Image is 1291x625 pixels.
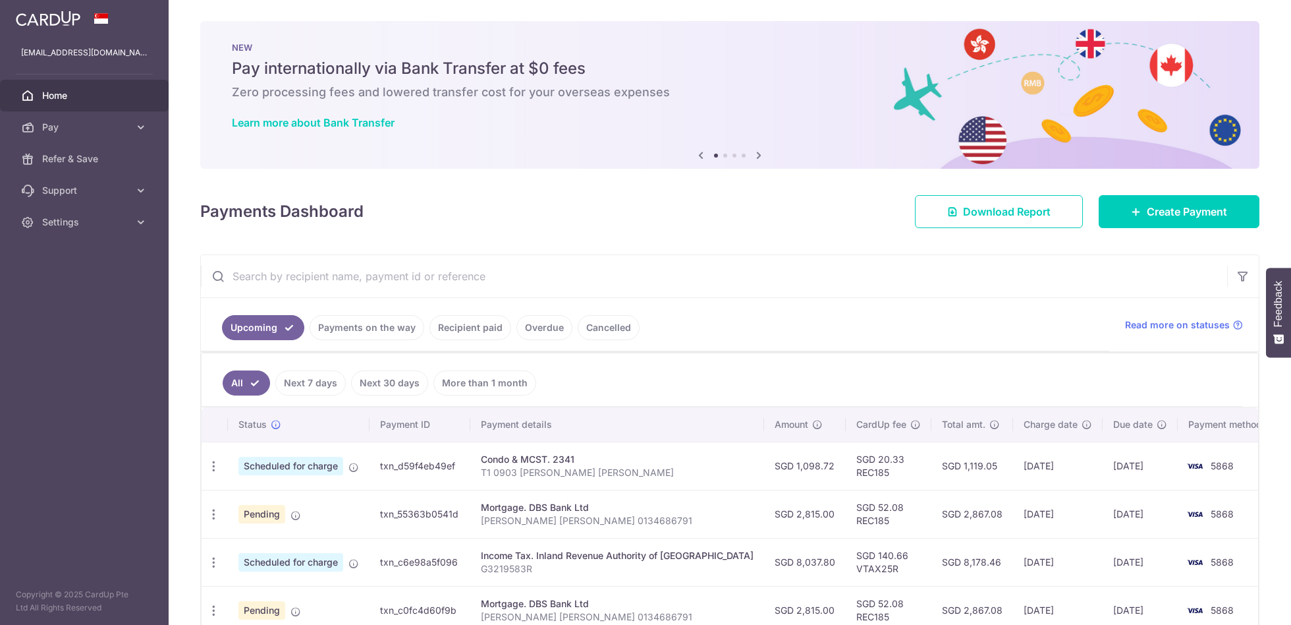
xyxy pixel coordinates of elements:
span: Read more on statuses [1125,318,1230,332]
td: SGD 8,178.46 [931,538,1013,586]
p: T1 0903 [PERSON_NAME] [PERSON_NAME] [481,466,754,479]
span: Scheduled for charge [238,457,343,475]
span: Pending [238,601,285,620]
span: 5868 [1211,605,1234,616]
a: Payments on the way [310,315,424,340]
span: Status [238,418,267,431]
h6: Zero processing fees and lowered transfer cost for your overseas expenses [232,84,1228,100]
span: 5868 [1211,556,1234,568]
span: Due date [1113,418,1153,431]
span: Total amt. [942,418,985,431]
img: Bank Card [1182,506,1208,522]
img: Bank Card [1182,458,1208,474]
div: Mortgage. DBS Bank Ltd [481,597,754,610]
td: [DATE] [1013,442,1103,490]
div: Mortgage. DBS Bank Ltd [481,501,754,514]
td: [DATE] [1013,490,1103,538]
a: Recipient paid [429,315,511,340]
td: [DATE] [1013,538,1103,586]
span: Charge date [1024,418,1078,431]
h4: Payments Dashboard [200,200,364,223]
span: Refer & Save [42,152,129,165]
td: SGD 1,098.72 [764,442,846,490]
th: Payment details [470,407,764,442]
span: Feedback [1273,281,1284,327]
img: Bank transfer banner [200,21,1259,169]
td: SGD 140.66 VTAX25R [846,538,931,586]
h5: Pay internationally via Bank Transfer at $0 fees [232,58,1228,79]
p: NEW [232,42,1228,53]
th: Payment ID [370,407,470,442]
span: Scheduled for charge [238,553,343,572]
a: Learn more about Bank Transfer [232,116,395,129]
td: SGD 2,867.08 [931,490,1013,538]
p: [EMAIL_ADDRESS][DOMAIN_NAME] [21,46,148,59]
span: Pay [42,121,129,134]
a: Next 7 days [275,371,346,396]
td: SGD 8,037.80 [764,538,846,586]
input: Search by recipient name, payment id or reference [201,255,1227,297]
td: txn_d59f4eb49ef [370,442,470,490]
td: SGD 2,815.00 [764,490,846,538]
p: [PERSON_NAME] [PERSON_NAME] 0134686791 [481,514,754,527]
a: Create Payment [1099,195,1259,228]
div: Condo & MCST. 2341 [481,453,754,466]
span: 5868 [1211,460,1234,471]
a: Cancelled [578,315,640,340]
td: SGD 52.08 REC185 [846,490,931,538]
span: Settings [42,216,129,229]
a: Upcoming [222,315,304,340]
a: More than 1 month [433,371,536,396]
td: SGD 1,119.05 [931,442,1013,490]
a: Next 30 days [351,371,428,396]
th: Payment method [1178,407,1278,442]
p: G3219583R [481,562,754,576]
span: 5868 [1211,508,1234,520]
span: Download Report [963,204,1051,220]
a: Read more on statuses [1125,318,1243,332]
img: Bank Card [1182,603,1208,618]
img: Bank Card [1182,554,1208,570]
td: [DATE] [1103,442,1178,490]
td: [DATE] [1103,490,1178,538]
td: txn_c6e98a5f096 [370,538,470,586]
span: Support [42,184,129,197]
td: SGD 20.33 REC185 [846,442,931,490]
span: Home [42,89,129,102]
td: txn_55363b0541d [370,490,470,538]
button: Feedback - Show survey [1266,268,1291,357]
span: Pending [238,505,285,523]
img: CardUp [16,11,80,26]
span: CardUp fee [856,418,906,431]
a: Download Report [915,195,1083,228]
a: All [223,371,270,396]
a: Overdue [516,315,572,340]
td: [DATE] [1103,538,1178,586]
p: [PERSON_NAME] [PERSON_NAME] 0134686791 [481,610,754,624]
div: Income Tax. Inland Revenue Authority of [GEOGRAPHIC_DATA] [481,549,754,562]
span: Create Payment [1147,204,1227,220]
span: Amount [775,418,808,431]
